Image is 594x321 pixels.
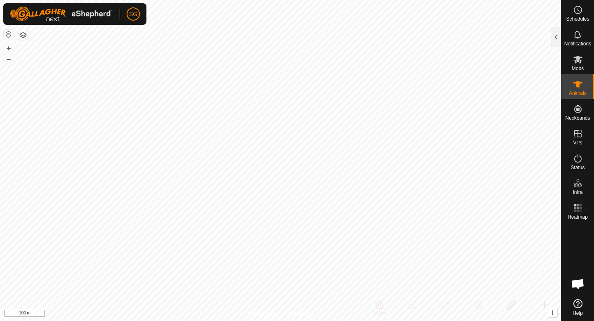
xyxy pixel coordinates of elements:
button: – [4,54,14,64]
span: Heatmap [568,215,588,220]
span: Neckbands [565,116,590,120]
button: i [548,308,557,317]
div: Open chat [566,271,590,296]
span: Infra [573,190,582,195]
span: SG [129,10,137,19]
a: Privacy Policy [248,310,279,318]
span: Animals [569,91,587,96]
span: VPs [573,140,582,145]
img: Gallagher Logo [10,7,113,21]
button: Map Layers [18,30,28,40]
a: Contact Us [289,310,313,318]
span: i [552,309,554,316]
span: Mobs [572,66,584,71]
button: Reset Map [4,30,14,40]
button: + [4,43,14,53]
span: Notifications [564,41,591,46]
span: Status [570,165,585,170]
span: Help [573,311,583,316]
a: Help [561,296,594,319]
span: Schedules [566,17,589,21]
